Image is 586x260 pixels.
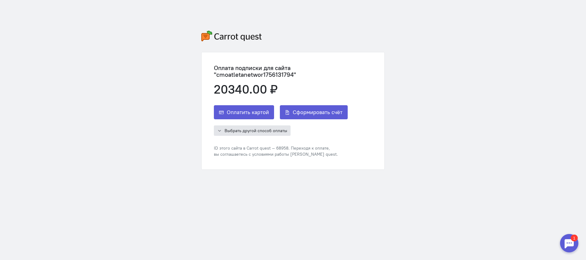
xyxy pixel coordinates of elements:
[293,109,342,116] span: Сформировать счёт
[214,125,291,136] button: Выбрать другой способ оплаты
[214,105,274,119] button: Оплатить картой
[227,109,269,116] span: Оплатить картой
[214,65,372,78] div: Оплата подписки для сайта "cmoatletanetwor1756131794"
[14,4,21,10] div: 1
[225,128,287,133] span: Выбрать другой способ оплаты
[280,105,348,119] button: Сформировать счёт
[201,31,262,41] img: carrot-quest-logo.svg
[214,83,372,96] div: 20340.00 ₽
[214,145,372,157] div: ID этого сайта в Carrot quest — 68958. Переходя к оплате, вы соглашаетесь с условиями работы [PER...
